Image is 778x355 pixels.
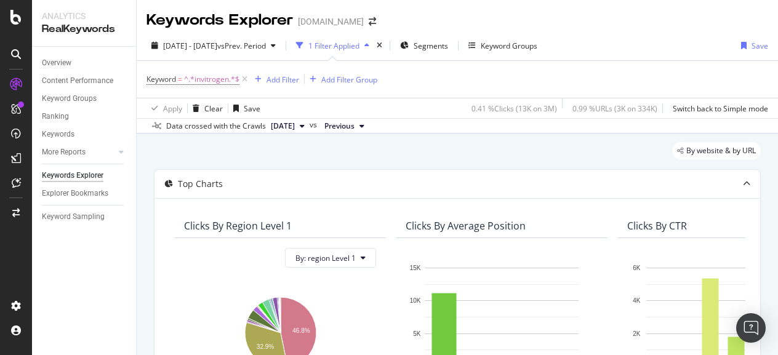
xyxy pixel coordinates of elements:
button: Previous [319,119,369,134]
text: 5K [413,330,421,337]
div: Ranking [42,110,69,123]
button: Add Filter [250,72,299,87]
div: Keywords [42,128,74,141]
a: More Reports [42,146,115,159]
a: Explorer Bookmarks [42,187,127,200]
button: Clear [188,98,223,118]
div: Save [752,41,768,51]
button: By: region Level 1 [285,248,376,268]
div: More Reports [42,146,86,159]
a: Keywords Explorer [42,169,127,182]
div: 1 Filter Applied [308,41,359,51]
div: Save [244,103,260,114]
text: 46.8% [292,328,310,335]
button: 1 Filter Applied [291,36,374,55]
div: RealKeywords [42,22,126,36]
div: times [374,39,385,52]
div: Clicks By CTR [627,220,687,232]
div: Apply [163,103,182,114]
text: 10K [410,298,421,305]
div: Keyword Groups [481,41,537,51]
div: Keyword Groups [42,92,97,105]
button: [DATE] - [DATE]vsPrev. Period [146,36,281,55]
button: Save [228,98,260,118]
text: 32.9% [257,344,274,351]
span: By: region Level 1 [295,253,356,263]
div: legacy label [672,142,761,159]
div: Switch back to Simple mode [673,103,768,114]
div: Open Intercom Messenger [736,313,766,343]
button: Save [736,36,768,55]
div: arrow-right-arrow-left [369,17,376,26]
div: Add Filter Group [321,74,377,85]
button: Keyword Groups [463,36,542,55]
span: Keyword [146,74,176,84]
div: Clicks By region Level 1 [184,220,292,232]
span: = [178,74,182,84]
a: Content Performance [42,74,127,87]
span: Previous [324,121,355,132]
div: Top Charts [178,178,223,190]
button: Segments [395,36,453,55]
div: Data crossed with the Crawls [166,121,266,132]
div: Explorer Bookmarks [42,187,108,200]
span: [DATE] - [DATE] [163,41,217,51]
text: 4K [633,298,641,305]
a: Keywords [42,128,127,141]
div: Content Performance [42,74,113,87]
div: Analytics [42,10,126,22]
text: 15K [410,265,421,271]
text: 2K [633,330,641,337]
div: Overview [42,57,71,70]
text: 6K [633,265,641,271]
span: Segments [414,41,448,51]
a: Ranking [42,110,127,123]
div: Clear [204,103,223,114]
span: ^.*invitrogen.*$ [184,71,239,88]
div: Clicks By Average Position [406,220,526,232]
div: Keyword Sampling [42,210,105,223]
button: Add Filter Group [305,72,377,87]
div: Keywords Explorer [146,10,293,31]
div: Add Filter [267,74,299,85]
button: Switch back to Simple mode [668,98,768,118]
span: By website & by URL [686,147,756,154]
a: Overview [42,57,127,70]
a: Keyword Groups [42,92,127,105]
span: 2025 May. 13th [271,121,295,132]
span: vs [310,119,319,130]
div: 0.41 % Clicks ( 13K on 3M ) [471,103,557,114]
div: 0.99 % URLs ( 3K on 334K ) [572,103,657,114]
div: [DOMAIN_NAME] [298,15,364,28]
span: vs Prev. Period [217,41,266,51]
button: [DATE] [266,119,310,134]
button: Apply [146,98,182,118]
a: Keyword Sampling [42,210,127,223]
div: Keywords Explorer [42,169,103,182]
